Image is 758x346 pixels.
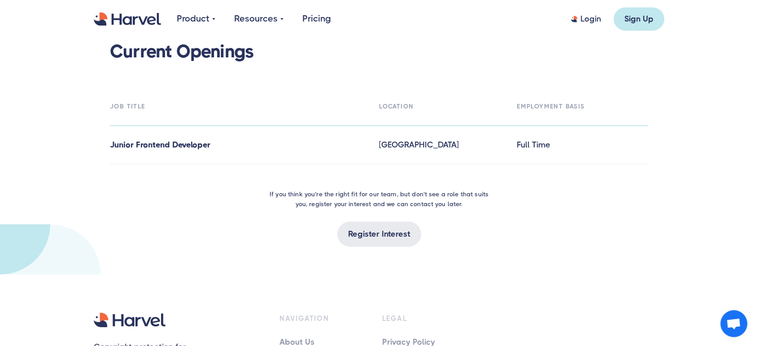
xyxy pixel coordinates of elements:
[110,100,373,112] div: job title
[517,138,648,151] div: Full Time
[379,138,510,151] div: [GEOGRAPHIC_DATA]
[337,221,421,247] a: Register Interest
[302,12,331,26] a: Pricing
[379,100,510,112] div: location
[110,41,648,62] h3: Current Openings
[234,12,278,26] div: Resources
[268,189,490,209] p: If you think you’re the right fit for our team, but don’t see a role that suits you, register you...
[110,138,373,151] h6: Junior Frontend Developer
[624,13,653,24] div: Sign Up
[614,7,664,30] a: Sign Up
[517,100,648,112] div: employment basis
[94,12,161,26] a: home
[177,12,215,26] div: Product
[382,312,459,324] div: LEGAL
[279,312,357,324] div: NAVIGATION
[177,12,209,26] div: Product
[580,13,601,24] div: Login
[234,12,283,26] div: Resources
[348,228,410,240] div: Register Interest
[571,13,601,24] a: Login
[720,310,747,337] div: Open chat
[110,126,648,164] a: Junior Frontend Developer[GEOGRAPHIC_DATA]Full Time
